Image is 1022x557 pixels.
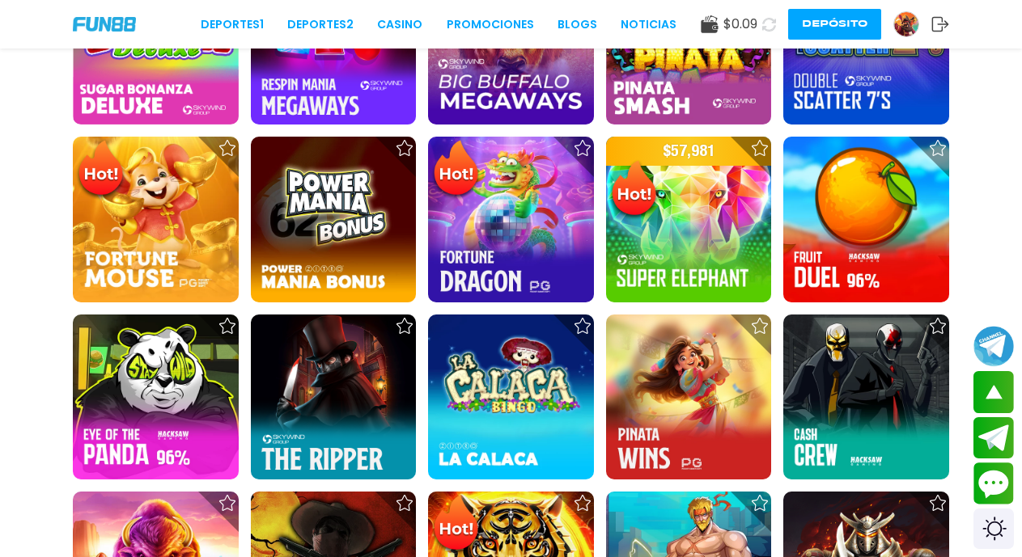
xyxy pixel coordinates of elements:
[287,16,354,33] a: Deportes2
[73,314,239,480] img: Eye of the Panda 96%
[558,16,597,33] a: BLOGS
[73,17,136,31] img: Company Logo
[73,137,239,302] img: Fortune Mouse
[201,16,264,33] a: Deportes1
[74,138,127,201] img: Hot
[973,325,1014,367] button: Join telegram channel
[430,493,482,556] img: Hot
[621,16,676,33] a: NOTICIAS
[606,137,772,166] p: $ 57,981
[428,137,594,302] img: Fortune Dragon
[894,12,918,36] img: Avatar
[893,11,931,37] a: Avatar
[608,158,660,222] img: Hot
[251,137,417,302] img: Power Mania Bonus
[783,314,949,480] img: Cash Crew 94%
[973,462,1014,504] button: Contact customer service
[606,137,772,302] img: Super Elephant
[606,314,772,480] img: Pinata Wins
[973,417,1014,459] button: Join telegram
[788,9,881,40] button: Depósito
[430,138,482,201] img: Hot
[428,314,594,480] img: La Calaca
[377,16,422,33] a: CASINO
[783,137,949,302] img: Fruit Duel 96%
[973,371,1014,413] button: scroll up
[447,16,534,33] a: Promociones
[251,314,417,480] img: The Ripper
[723,15,757,34] span: $ 0.09
[973,508,1014,549] div: Switch theme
